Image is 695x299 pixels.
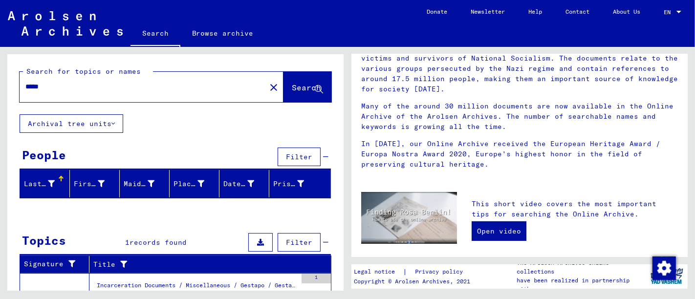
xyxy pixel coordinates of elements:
a: Privacy policy [407,267,475,277]
p: The Arolsen Archives online collections [517,258,646,276]
mat-header-cell: Maiden Name [120,170,170,197]
div: Title [93,256,319,272]
img: yv_logo.png [649,264,685,288]
p: Copyright © Arolsen Archives, 2021 [354,277,475,286]
mat-header-cell: Prisoner # [269,170,330,197]
mat-icon: close [268,82,280,93]
div: People [22,146,66,164]
div: Topics [22,232,66,249]
div: Last Name [24,176,69,192]
button: Search [283,72,331,102]
div: Last Name [24,179,55,189]
div: Signature [24,259,77,269]
a: Browse archive [180,21,265,45]
p: The Arolsen Archives are an international center on Nazi [MEDICAL_DATA] with the world’s most ext... [361,33,678,94]
mat-header-cell: Date of Birth [219,170,269,197]
mat-header-cell: Last Name [20,170,70,197]
p: This short video covers the most important tips for searching the Online Archive. [472,199,678,219]
span: Filter [286,152,312,161]
p: have been realized in partnership with [517,276,646,294]
button: Clear [264,77,283,97]
div: Prisoner # [273,179,304,189]
mat-label: Search for topics or names [26,67,141,76]
a: Open video [472,221,526,241]
div: Place of Birth [174,176,219,192]
div: First Name [74,176,119,192]
button: Filter [278,148,321,166]
button: Archival tree units [20,114,123,133]
img: video.jpg [361,192,457,244]
img: Arolsen_neg.svg [8,11,123,36]
div: Maiden Name [124,179,154,189]
span: Filter [286,238,312,247]
div: Maiden Name [124,176,169,192]
a: Search [130,21,180,47]
div: Date of Birth [223,179,254,189]
span: 1 [125,238,130,247]
div: First Name [74,179,105,189]
span: records found [130,238,187,247]
div: Prisoner # [273,176,319,192]
div: Date of Birth [223,176,269,192]
mat-header-cell: First Name [70,170,120,197]
div: 1 [302,274,331,283]
span: EN [664,9,674,16]
img: Change consent [652,256,676,280]
div: | [354,267,475,277]
mat-header-cell: Place of Birth [170,170,219,197]
p: Many of the around 30 million documents are now available in the Online Archive of the Arolsen Ar... [361,101,678,132]
div: Incarceration Documents / Miscellaneous / Gestapo / Gestapo Wuerzburg Files / Documents without a... [97,281,297,295]
div: Place of Birth [174,179,204,189]
span: Search [292,83,321,92]
div: Title [93,259,307,270]
p: In [DATE], our Online Archive received the European Heritage Award / Europa Nostra Award 2020, Eu... [361,139,678,170]
div: Signature [24,256,89,272]
a: Legal notice [354,267,403,277]
button: Filter [278,233,321,252]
